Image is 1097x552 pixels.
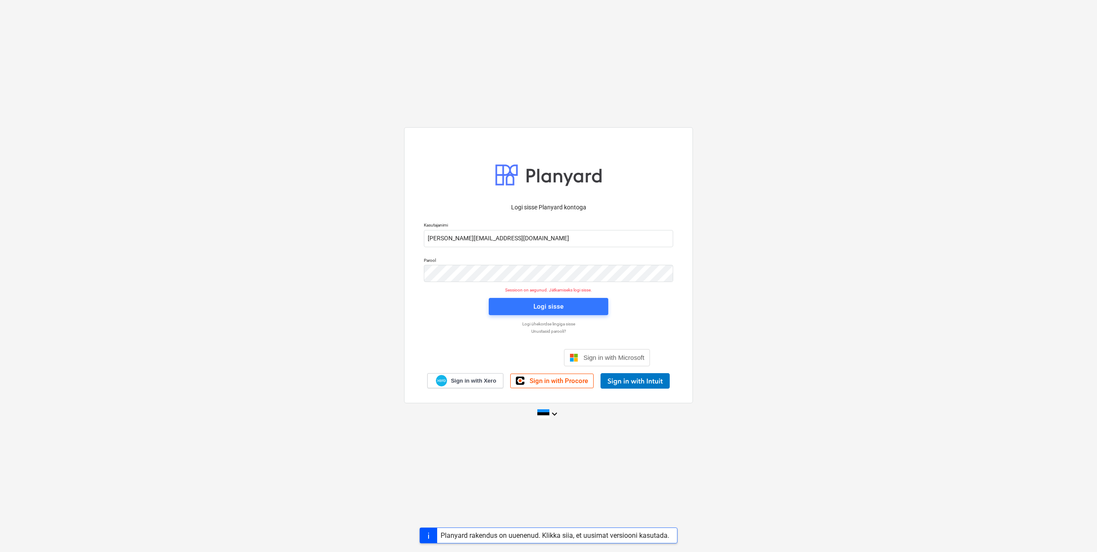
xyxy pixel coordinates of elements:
[441,531,669,540] div: Planyard rakendus on uuenenud. Klikka siia, et uusimat versiooni kasutada.
[420,321,677,327] a: Logi ühekordse lingiga sisse
[530,377,588,385] span: Sign in with Procore
[424,203,673,212] p: Logi sisse Planyard kontoga
[424,258,673,265] p: Parool
[549,409,560,419] i: keyboard_arrow_down
[570,353,578,362] img: Microsoft logo
[436,375,447,386] img: Xero logo
[533,301,564,312] div: Logi sisse
[424,230,673,247] input: Kasutajanimi
[451,377,496,385] span: Sign in with Xero
[427,373,504,388] a: Sign in with Xero
[419,287,678,293] p: Sessioon on aegunud. Jätkamiseks logi sisse.
[583,354,644,361] span: Sign in with Microsoft
[443,348,561,367] iframe: Sisselogimine Google'i nupu abil
[424,222,673,230] p: Kasutajanimi
[489,298,608,315] button: Logi sisse
[510,374,594,388] a: Sign in with Procore
[420,328,677,334] a: Unustasid parooli?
